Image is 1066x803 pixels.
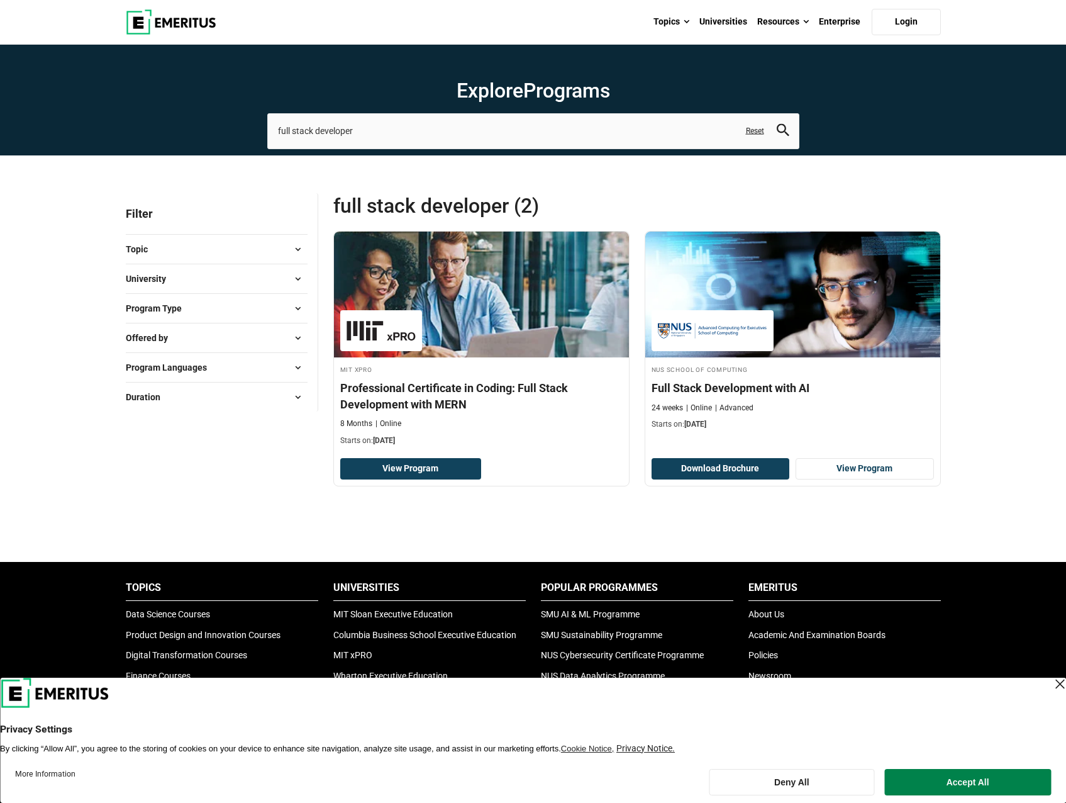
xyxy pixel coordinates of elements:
img: Full Stack Development with AI | Online Coding Course [645,232,940,357]
a: Reset search [746,126,764,137]
img: MIT xPRO [347,317,416,345]
a: SMU AI & ML Programme [541,609,640,619]
h4: Professional Certificate in Coding: Full Stack Development with MERN [340,380,623,412]
button: University [126,269,308,288]
a: MIT Sloan Executive Education [333,609,453,619]
p: 8 Months [340,418,372,429]
a: search [777,127,789,139]
h4: NUS School of Computing [652,364,934,374]
h4: MIT xPRO [340,364,623,374]
p: Online [686,403,712,413]
button: Program Type [126,299,308,318]
button: Download Brochure [652,458,790,480]
button: Program Languages [126,358,308,377]
a: Finance Courses [126,671,191,681]
a: Data Science Courses [126,609,210,619]
span: Program Type [126,301,192,315]
a: Columbia Business School Executive Education [333,630,516,640]
p: 24 weeks [652,403,683,413]
span: [DATE] [373,436,395,445]
p: Filter [126,193,308,234]
input: search-page [267,113,799,149]
a: Academic And Examination Boards [748,630,886,640]
a: SMU Sustainability Programme [541,630,662,640]
button: search [777,124,789,138]
span: Offered by [126,331,178,345]
button: Offered by [126,328,308,347]
span: Programs [523,79,610,103]
h4: Full Stack Development with AI [652,380,934,396]
span: full stack developer (2) [333,193,637,218]
span: Duration [126,390,170,404]
span: [DATE] [684,420,706,429]
p: Starts on: [340,435,623,446]
p: Online [375,418,401,429]
a: About Us [748,609,784,619]
a: Wharton Executive Education [333,671,448,681]
p: Advanced [715,403,753,413]
a: Policies [748,650,778,660]
a: Product Design and Innovation Courses [126,630,280,640]
a: Newsroom [748,671,791,681]
button: Topic [126,240,308,259]
span: University [126,272,176,286]
a: NUS Data Analytics Programme [541,671,665,681]
p: Starts on: [652,419,934,430]
a: NUS Cybersecurity Certificate Programme [541,650,704,660]
a: View Program [796,458,934,480]
img: Professional Certificate in Coding: Full Stack Development with MERN | Online Coding Course [334,232,629,357]
a: Coding Course by MIT xPRO - November 13, 2025 MIT xPRO MIT xPRO Professional Certificate in Codin... [334,232,629,452]
h1: Explore [267,78,799,103]
a: MIT xPRO [333,650,372,660]
button: Duration [126,388,308,407]
span: Program Languages [126,361,217,374]
a: Digital Transformation Courses [126,650,247,660]
a: Coding Course by NUS School of Computing - September 30, 2025 NUS School of Computing NUS School ... [645,232,940,437]
span: Topic [126,242,158,256]
a: Login [872,9,941,35]
a: View Program [340,458,482,480]
img: NUS School of Computing [658,317,767,345]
